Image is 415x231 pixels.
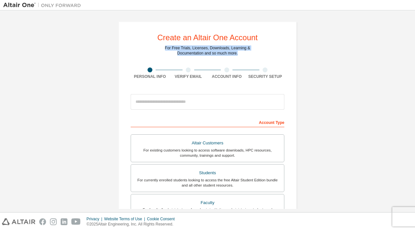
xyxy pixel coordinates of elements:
div: Account Type [131,117,284,127]
div: Website Terms of Use [104,216,147,222]
img: youtube.svg [71,218,81,225]
div: Privacy [87,216,104,222]
div: For currently enrolled students looking to access the free Altair Student Edition bundle and all ... [135,177,280,188]
div: Students [135,168,280,177]
div: For existing customers looking to access software downloads, HPC resources, community, trainings ... [135,148,280,158]
div: Personal Info [131,74,169,79]
div: Verify Email [169,74,208,79]
div: Create an Altair One Account [157,34,258,42]
div: Faculty [135,198,280,207]
div: Security Setup [246,74,285,79]
div: For faculty & administrators of academic institutions administering students and accessing softwa... [135,207,280,217]
div: Altair Customers [135,139,280,148]
img: instagram.svg [50,218,57,225]
div: For Free Trials, Licenses, Downloads, Learning & Documentation and so much more. [165,45,250,56]
img: facebook.svg [39,218,46,225]
img: altair_logo.svg [2,218,35,225]
div: Account Info [207,74,246,79]
div: Cookie Consent [147,216,178,222]
img: linkedin.svg [61,218,67,225]
img: Altair One [3,2,84,8]
p: © 2025 Altair Engineering, Inc. All Rights Reserved. [87,222,179,227]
